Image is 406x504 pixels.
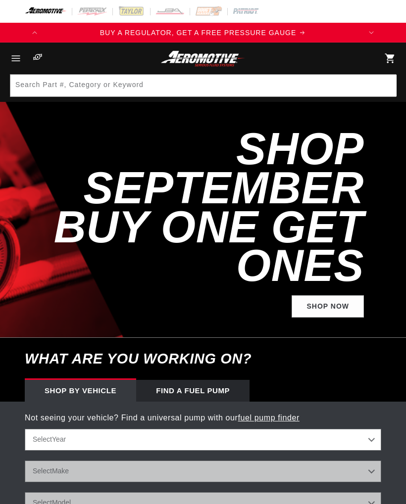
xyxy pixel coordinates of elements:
[25,23,45,43] button: Translation missing: en.sections.announcements.previous_announcement
[45,27,361,38] a: BUY A REGULATOR, GET A FREE PRESSURE GAUGE
[25,460,381,482] select: Make
[45,27,361,38] div: 1 of 4
[10,75,397,96] input: Search Part #, Category or Keyword
[292,295,364,318] a: Shop Now
[25,412,381,424] p: Not seeing your vehicle? Find a universal pump with our
[159,50,247,67] img: Aeromotive
[136,380,250,402] div: Find a Fuel Pump
[25,380,136,402] div: Shop by vehicle
[25,130,364,285] h2: SHOP SEPTEMBER BUY ONE GET ONES
[361,23,381,43] button: Translation missing: en.sections.announcements.next_announcement
[5,43,27,74] summary: Menu
[100,29,297,37] span: BUY A REGULATOR, GET A FREE PRESSURE GAUGE
[238,413,300,422] a: fuel pump finder
[45,27,361,38] div: Announcement
[374,75,396,96] button: Search Part #, Category or Keyword
[25,429,381,451] select: Year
